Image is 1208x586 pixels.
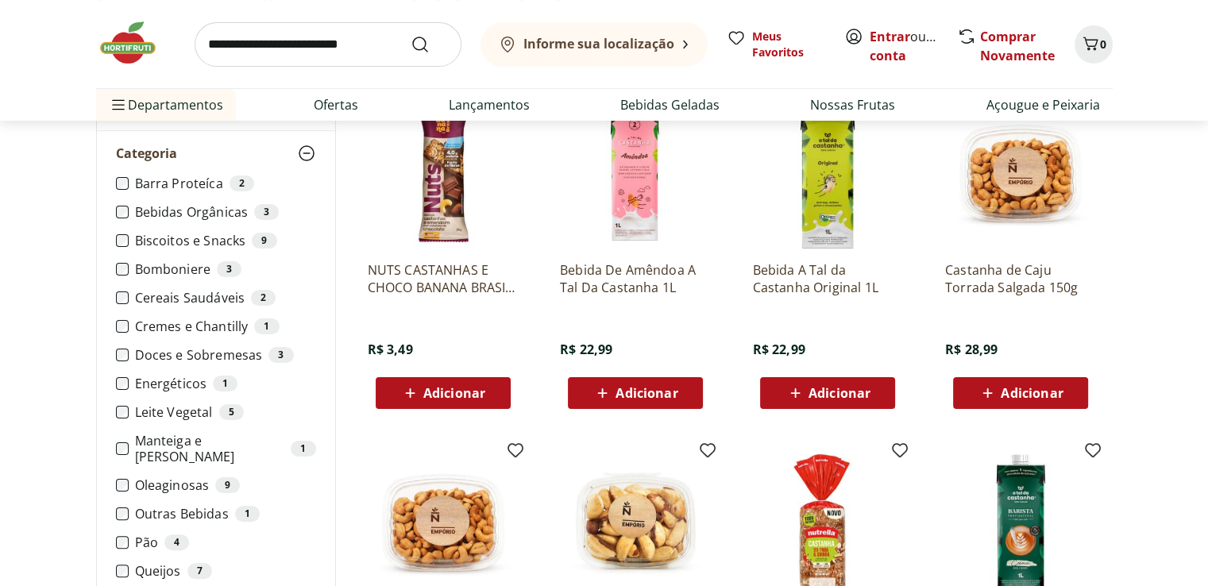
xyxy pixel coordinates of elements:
[116,145,177,161] span: Categoria
[135,376,316,391] label: Energéticos
[810,95,895,114] a: Nossas Frutas
[1100,37,1106,52] span: 0
[135,318,316,334] label: Cremes e Chantilly
[251,290,276,306] div: 2
[135,506,316,522] label: Outras Bebidas
[480,22,708,67] button: Informe sua localização
[752,261,903,296] a: Bebida A Tal da Castanha Original 1L
[109,86,128,124] button: Menu
[752,98,903,249] img: Bebida A Tal da Castanha Original 1L
[235,506,260,522] div: 1
[135,347,316,363] label: Doces e Sobremesas
[568,377,703,409] button: Adicionar
[135,290,316,306] label: Cereais Saudáveis
[187,563,212,579] div: 7
[870,27,940,65] span: ou
[314,95,358,114] a: Ofertas
[870,28,957,64] a: Criar conta
[616,387,677,399] span: Adicionar
[368,98,519,249] img: NUTS CASTANHAS E CHOCO BANANA BRASIL 25G
[620,95,720,114] a: Bebidas Geladas
[1075,25,1113,64] button: Carrinho
[109,86,223,124] span: Departamentos
[376,377,511,409] button: Adicionar
[727,29,825,60] a: Meus Favoritos
[219,404,244,420] div: 5
[945,98,1096,249] img: Castanha de Caju Torrada Salgada 150g
[135,404,316,420] label: Leite Vegetal
[135,433,316,465] label: Manteiga e [PERSON_NAME]
[215,477,240,493] div: 9
[760,377,895,409] button: Adicionar
[291,441,315,457] div: 1
[449,95,530,114] a: Lançamentos
[870,28,910,45] a: Entrar
[217,261,241,277] div: 3
[752,341,805,358] span: R$ 22,99
[560,98,711,249] img: Bebida De Amêndoa A Tal Da Castanha 1L
[252,233,276,249] div: 9
[560,261,711,296] a: Bebida De Amêndoa A Tal Da Castanha 1L
[254,204,279,220] div: 3
[213,376,237,391] div: 1
[195,22,461,67] input: search
[135,204,316,220] label: Bebidas Orgânicas
[945,261,1096,296] a: Castanha de Caju Torrada Salgada 150g
[135,563,316,579] label: Queijos
[945,341,998,358] span: R$ 28,99
[523,35,674,52] b: Informe sua localização
[423,387,485,399] span: Adicionar
[135,534,316,550] label: Pão
[135,261,316,277] label: Bomboniere
[135,233,316,249] label: Biscoitos e Snacks
[230,175,254,191] div: 2
[560,341,612,358] span: R$ 22,99
[809,387,870,399] span: Adicionar
[368,341,413,358] span: R$ 3,49
[986,95,1099,114] a: Açougue e Peixaria
[254,318,279,334] div: 1
[953,377,1088,409] button: Adicionar
[135,175,316,191] label: Barra Proteíca
[135,477,316,493] label: Oleaginosas
[164,534,189,550] div: 4
[96,19,176,67] img: Hortifruti
[752,29,825,60] span: Meus Favoritos
[980,28,1055,64] a: Comprar Novamente
[368,261,519,296] a: NUTS CASTANHAS E CHOCO BANANA BRASIL 25G
[1001,387,1063,399] span: Adicionar
[97,131,335,175] button: Categoria
[268,347,293,363] div: 3
[411,35,449,54] button: Submit Search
